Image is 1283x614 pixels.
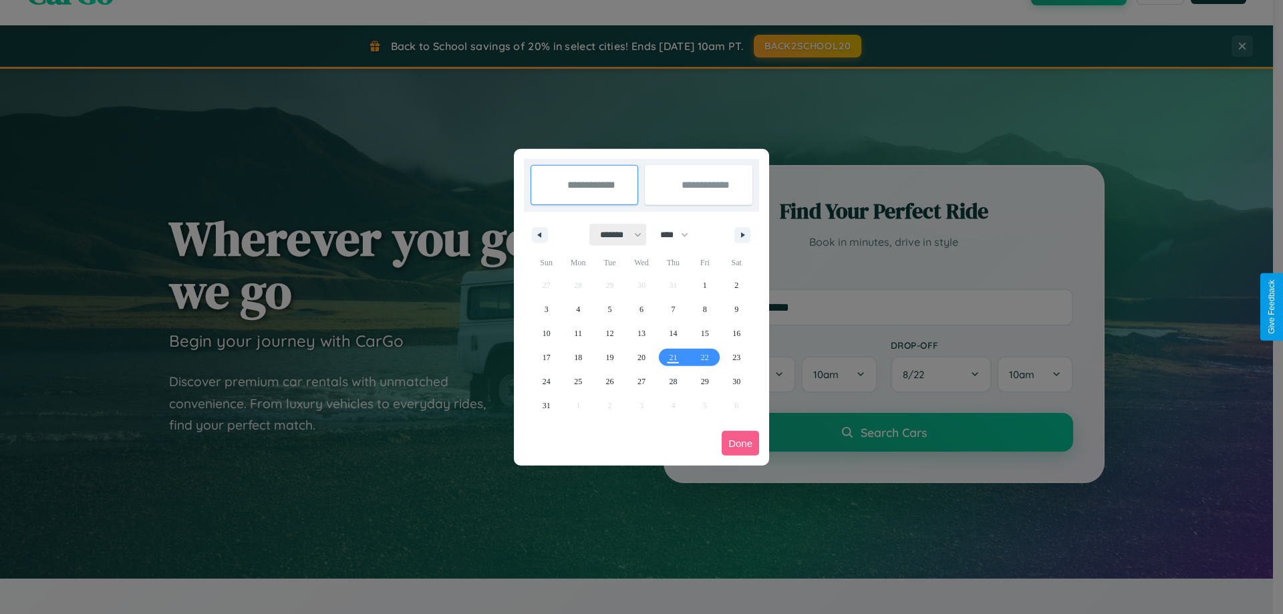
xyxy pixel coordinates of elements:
[625,345,657,369] button: 20
[701,321,709,345] span: 15
[625,369,657,394] button: 27
[531,369,562,394] button: 24
[594,345,625,369] button: 19
[531,321,562,345] button: 10
[732,369,740,394] span: 30
[637,369,646,394] span: 27
[531,345,562,369] button: 17
[594,321,625,345] button: 12
[531,297,562,321] button: 3
[722,431,759,456] button: Done
[574,369,582,394] span: 25
[594,252,625,273] span: Tue
[721,273,752,297] button: 2
[574,321,582,345] span: 11
[689,345,720,369] button: 22
[732,321,740,345] span: 16
[658,252,689,273] span: Thu
[543,321,551,345] span: 10
[606,345,614,369] span: 19
[669,369,677,394] span: 28
[637,345,646,369] span: 20
[703,273,707,297] span: 1
[721,297,752,321] button: 9
[658,369,689,394] button: 28
[721,345,752,369] button: 23
[658,345,689,369] button: 21
[543,345,551,369] span: 17
[531,394,562,418] button: 31
[562,252,593,273] span: Mon
[531,252,562,273] span: Sun
[734,273,738,297] span: 2
[721,321,752,345] button: 16
[689,252,720,273] span: Fri
[562,297,593,321] button: 4
[703,297,707,321] span: 8
[576,297,580,321] span: 4
[562,369,593,394] button: 25
[1267,280,1276,334] div: Give Feedback
[701,345,709,369] span: 22
[658,297,689,321] button: 7
[721,369,752,394] button: 30
[732,345,740,369] span: 23
[658,321,689,345] button: 14
[689,369,720,394] button: 29
[721,252,752,273] span: Sat
[543,394,551,418] span: 31
[594,369,625,394] button: 26
[669,321,677,345] span: 14
[608,297,612,321] span: 5
[625,297,657,321] button: 6
[669,345,677,369] span: 21
[545,297,549,321] span: 3
[637,321,646,345] span: 13
[606,321,614,345] span: 12
[639,297,644,321] span: 6
[689,321,720,345] button: 15
[562,345,593,369] button: 18
[543,369,551,394] span: 24
[562,321,593,345] button: 11
[689,297,720,321] button: 8
[625,252,657,273] span: Wed
[734,297,738,321] span: 9
[606,369,614,394] span: 26
[689,273,720,297] button: 1
[594,297,625,321] button: 5
[701,369,709,394] span: 29
[671,297,675,321] span: 7
[574,345,582,369] span: 18
[625,321,657,345] button: 13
